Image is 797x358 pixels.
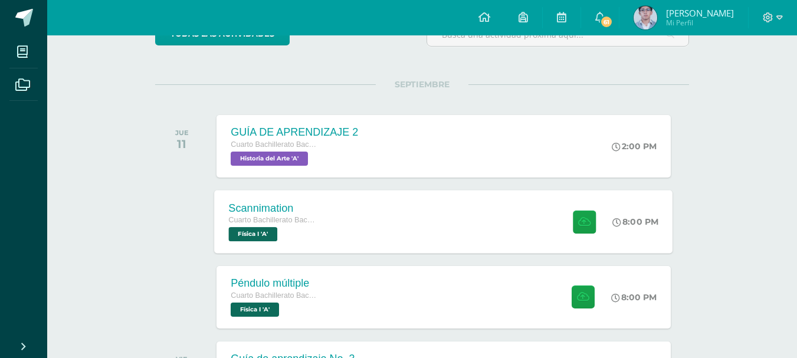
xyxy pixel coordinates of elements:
span: 61 [600,15,613,28]
div: Péndulo múltiple [231,277,319,290]
span: Física I 'A' [231,303,279,317]
div: 2:00 PM [612,141,657,152]
div: 8:00 PM [611,292,657,303]
span: Cuarto Bachillerato Bachillerato en CCLL con Orientación en Diseño Gráfico [231,291,319,300]
span: Mi Perfil [666,18,734,28]
div: JUE [175,129,189,137]
span: Cuarto Bachillerato Bachillerato en CCLL con Orientación en Diseño Gráfico [229,216,319,224]
span: Física I 'A' [229,227,278,241]
img: ad37f0eb6403c931f81e826407b65acb.png [634,6,657,29]
span: [PERSON_NAME] [666,7,734,19]
div: 8:00 PM [613,216,659,227]
span: SEPTIEMBRE [376,79,468,90]
span: Cuarto Bachillerato Bachillerato en CCLL con Orientación en Diseño Gráfico [231,140,319,149]
div: Scannimation [229,202,319,214]
div: 11 [175,137,189,151]
div: GUÍA DE APRENDIZAJE 2 [231,126,358,139]
span: Historia del Arte 'A' [231,152,308,166]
